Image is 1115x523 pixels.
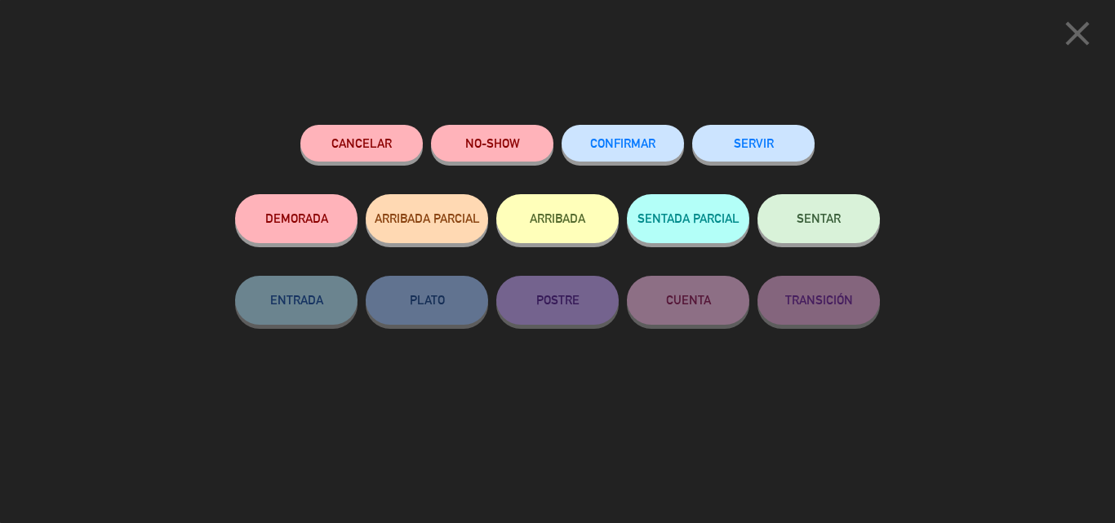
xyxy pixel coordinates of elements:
[1052,12,1103,60] button: close
[235,276,358,325] button: ENTRADA
[366,194,488,243] button: ARRIBADA PARCIAL
[627,276,749,325] button: CUENTA
[590,136,655,150] span: CONFIRMAR
[496,276,619,325] button: POSTRE
[375,211,480,225] span: ARRIBADA PARCIAL
[300,125,423,162] button: Cancelar
[1057,13,1098,54] i: close
[692,125,815,162] button: SERVIR
[757,276,880,325] button: TRANSICIÓN
[757,194,880,243] button: SENTAR
[235,194,358,243] button: DEMORADA
[496,194,619,243] button: ARRIBADA
[431,125,553,162] button: NO-SHOW
[366,276,488,325] button: PLATO
[562,125,684,162] button: CONFIRMAR
[797,211,841,225] span: SENTAR
[627,194,749,243] button: SENTADA PARCIAL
